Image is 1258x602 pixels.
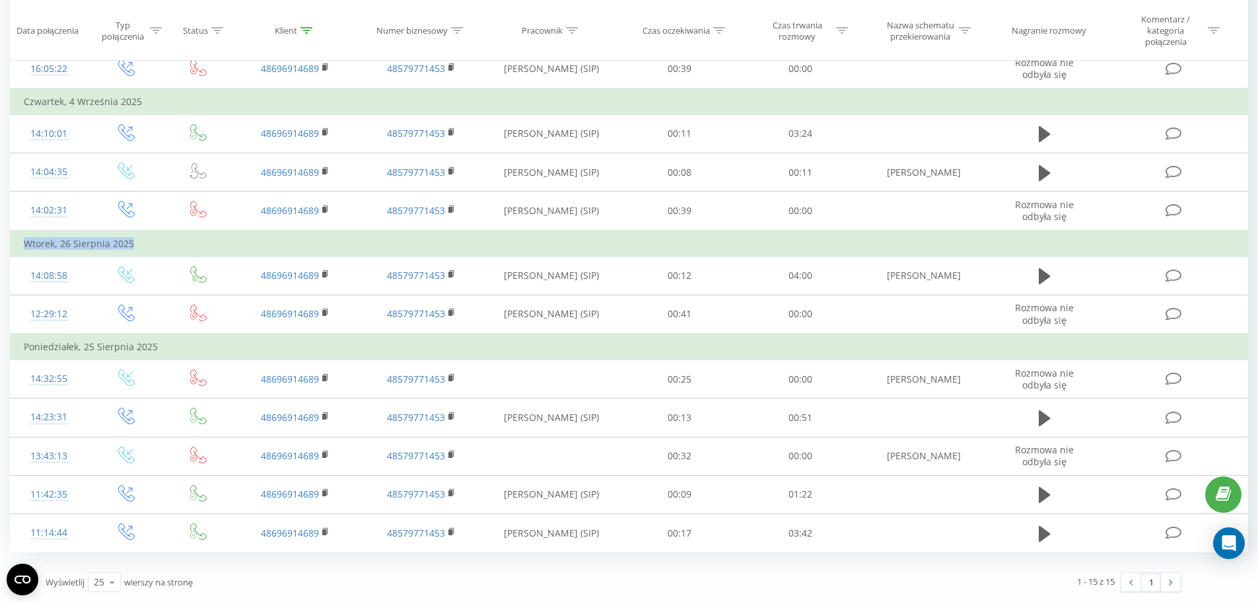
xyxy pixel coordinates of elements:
td: 00:17 [619,514,740,552]
td: 01:22 [740,475,861,513]
a: 48579771453 [387,269,445,282]
td: 00:00 [740,437,861,475]
td: 04:00 [740,256,861,295]
div: Status [183,25,208,36]
span: Rozmowa nie odbyła się [1015,367,1074,391]
div: Pracownik [522,25,563,36]
span: Wyświetlij [46,576,85,588]
div: Typ połączenia [99,19,146,42]
a: 48696914689 [261,204,319,217]
td: 00:39 [619,50,740,89]
td: [PERSON_NAME] (SIP) [484,256,619,295]
td: Wtorek, 26 Sierpnia 2025 [11,231,1248,257]
a: 48696914689 [261,411,319,424]
td: [PERSON_NAME] (SIP) [484,398,619,437]
div: Czas oczekiwania [643,25,710,36]
div: 1 - 15 z 15 [1077,575,1115,588]
a: 48696914689 [261,307,319,320]
td: [PERSON_NAME] (SIP) [484,50,619,89]
td: 00:08 [619,153,740,192]
div: 12:29:12 [24,301,75,327]
div: 14:23:31 [24,404,75,430]
div: 11:14:44 [24,520,75,546]
a: 48579771453 [387,411,445,424]
div: Komentarz / kategoria połączenia [1127,14,1205,48]
td: [PERSON_NAME] (SIP) [484,192,619,231]
a: 1 [1141,573,1161,591]
a: 48579771453 [387,127,445,139]
a: 48579771453 [387,204,445,217]
td: 00:12 [619,256,740,295]
div: Data połączenia [17,25,79,36]
td: 00:39 [619,192,740,231]
div: 11:42:35 [24,482,75,508]
a: 48579771453 [387,449,445,462]
a: 48579771453 [387,488,445,500]
td: 00:09 [619,475,740,513]
div: 14:02:31 [24,198,75,223]
td: 00:00 [740,50,861,89]
td: 00:11 [740,153,861,192]
td: [PERSON_NAME] [860,437,986,475]
div: Klient [275,25,297,36]
span: Rozmowa nie odbyła się [1015,56,1074,81]
td: Czwartek, 4 Września 2025 [11,89,1248,115]
span: wierszy na stronę [124,576,193,588]
a: 48696914689 [261,449,319,462]
td: [PERSON_NAME] (SIP) [484,153,619,192]
a: 48696914689 [261,127,319,139]
td: 00:00 [740,192,861,231]
div: Numer biznesowy [376,25,448,36]
div: Nazwa schematu przekierowania [885,19,956,42]
td: [PERSON_NAME] (SIP) [484,114,619,153]
td: [PERSON_NAME] (SIP) [484,514,619,552]
button: Open CMP widget [7,564,38,595]
div: Nagranie rozmowy [1012,25,1086,36]
a: 48579771453 [387,527,445,539]
a: 48579771453 [387,166,445,178]
a: 48579771453 [387,62,445,75]
td: 00:41 [619,295,740,334]
a: 48696914689 [261,269,319,282]
div: 25 [94,576,104,589]
td: 00:32 [619,437,740,475]
td: 03:42 [740,514,861,552]
a: 48696914689 [261,166,319,178]
td: 00:13 [619,398,740,437]
td: Poniedziałek, 25 Sierpnia 2025 [11,334,1248,360]
td: 00:00 [740,360,861,398]
span: Rozmowa nie odbyła się [1015,443,1074,468]
td: [PERSON_NAME] [860,360,986,398]
td: [PERSON_NAME] (SIP) [484,295,619,334]
td: 03:24 [740,114,861,153]
a: 48696914689 [261,527,319,539]
div: 16:05:22 [24,56,75,82]
span: Rozmowa nie odbyła się [1015,301,1074,326]
div: Czas trwania rozmowy [762,19,833,42]
td: 00:11 [619,114,740,153]
div: 13:43:13 [24,443,75,469]
div: 14:10:01 [24,121,75,147]
span: Rozmowa nie odbyła się [1015,198,1074,223]
td: [PERSON_NAME] [860,256,986,295]
a: 48579771453 [387,307,445,320]
td: 00:25 [619,360,740,398]
td: 00:51 [740,398,861,437]
td: 00:00 [740,295,861,334]
div: 14:32:55 [24,366,75,392]
a: 48579771453 [387,373,445,385]
a: 48696914689 [261,62,319,75]
td: [PERSON_NAME] [860,153,986,192]
td: [PERSON_NAME] (SIP) [484,475,619,513]
div: 14:08:58 [24,263,75,289]
a: 48696914689 [261,373,319,385]
div: 14:04:35 [24,159,75,185]
a: 48696914689 [261,488,319,500]
div: Open Intercom Messenger [1213,527,1245,559]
